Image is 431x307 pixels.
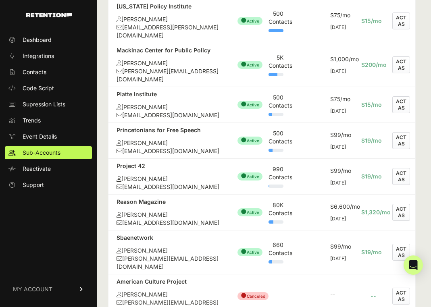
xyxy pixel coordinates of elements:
a: Integrations [5,50,92,62]
div: Plan Usage: 59% [269,73,283,76]
span: ● [241,136,247,144]
div: [EMAIL_ADDRESS][DOMAIN_NAME] [117,147,221,155]
div: Project 42 [117,162,221,170]
span: Dashboard [23,36,52,44]
div: 500 Contacts [269,93,283,110]
span: Supression Lists [23,100,65,108]
a: Code Script [5,82,92,95]
div: $1,000/mo [330,55,345,63]
a: Support [5,178,92,191]
div: [PERSON_NAME] [117,247,221,255]
div: [PERSON_NAME] [117,290,221,299]
a: Reactivate [5,162,92,175]
div: American Culture Project [117,278,221,286]
span: Sub-Accounts [23,149,60,157]
div: [EMAIL_ADDRESS][DOMAIN_NAME] [117,183,221,191]
div: Plan Usage: 524% [269,29,283,32]
span: Active [237,61,262,69]
div: [PERSON_NAME] [117,175,221,183]
div: [PERSON_NAME] [117,139,221,147]
div: [US_STATE] Policy Institute [117,2,221,10]
td: $19/mo [353,159,384,195]
button: ACT AS [392,204,410,221]
td: $1,320/mo [353,195,384,230]
div: $6,600/mo [330,203,345,211]
div: [DATE] [330,216,345,222]
span: Active [237,17,262,25]
div: [PERSON_NAME] [117,15,221,23]
div: [DATE] [330,108,345,114]
span: Active [237,137,262,145]
a: Trends [5,114,92,127]
span: Code Script [23,84,54,92]
div: [EMAIL_ADDRESS][PERSON_NAME][DOMAIN_NAME] [117,23,221,39]
div: 990 Contacts [269,165,283,181]
span: ● [241,207,247,216]
span: Active [237,208,262,216]
span: Active [237,101,262,109]
span: ● [241,60,247,68]
span: Contacts [23,68,46,76]
div: [PERSON_NAME] [117,59,221,67]
a: Supression Lists [5,98,92,111]
div: [DATE] [330,68,345,75]
div: [DATE] [330,255,345,262]
span: Canceled [237,292,269,300]
span: Active [237,248,262,256]
a: Dashboard [5,33,92,46]
div: 500 Contacts [269,129,283,145]
div: [PERSON_NAME][EMAIL_ADDRESS][DOMAIN_NAME] [117,67,221,83]
div: Princetonians for Free Speech [117,126,221,134]
a: Sub-Accounts [5,146,92,159]
div: Plan Usage: 21% [269,113,283,116]
div: $75/mo [330,95,345,103]
span: Reactivate [23,165,51,173]
div: $99/mo [330,167,345,175]
div: [DATE] [330,144,345,150]
div: [PERSON_NAME] [117,103,221,111]
span: Integrations [23,52,54,60]
a: Contacts [5,66,92,79]
span: Active [237,172,262,180]
div: [DATE] [330,180,345,186]
span: MY ACCOUNT [13,285,52,293]
div: -- [330,290,345,298]
div: 80K Contacts [269,201,283,217]
button: ACT AS [392,168,410,185]
div: $99/mo [330,131,345,139]
div: 660 Contacts [269,241,283,257]
span: Event Details [23,133,57,141]
div: Open Intercom Messenger [404,255,423,275]
div: $75/mo [330,11,345,19]
div: [PERSON_NAME][EMAIL_ADDRESS][DOMAIN_NAME] [117,255,221,271]
span: ● [241,172,247,180]
button: ACT AS [392,244,410,261]
span: Trends [23,116,41,124]
div: 5K Contacts [269,54,283,70]
img: Retention.com [26,13,72,17]
div: [PERSON_NAME] [117,211,221,219]
a: MY ACCOUNT [5,277,92,301]
button: ACT AS [392,132,410,149]
div: [DATE] [330,24,345,31]
span: ● [241,100,247,108]
div: Sbaenetwork [117,234,221,242]
span: ● [241,16,247,24]
td: $15/mo [353,87,384,123]
div: Platte Institute [117,90,221,98]
td: $19/mo [353,230,384,274]
button: ACT AS [392,56,410,73]
div: 500 Contacts [269,10,283,26]
button: ACT AS [392,288,410,305]
div: Reason Magazine [117,198,221,206]
div: Plan Usage: 23% [269,260,283,263]
td: $19/mo [353,123,384,159]
div: $99/mo [330,243,345,251]
a: Event Details [5,130,92,143]
div: [EMAIL_ADDRESS][DOMAIN_NAME] [117,219,221,227]
div: Mackinac Center for Public Policy [117,46,221,54]
span: ● [241,291,247,299]
span: ● [241,247,247,255]
div: [EMAIL_ADDRESS][DOMAIN_NAME] [117,111,221,119]
div: Plan Usage: 7% [269,185,283,188]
